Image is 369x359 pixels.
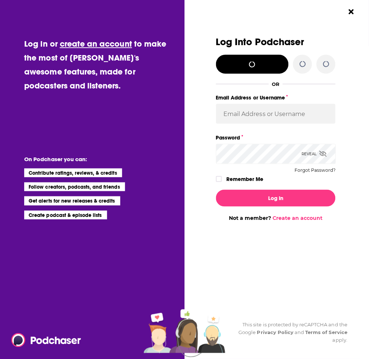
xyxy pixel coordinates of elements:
[60,39,132,49] a: create an account
[11,333,82,347] img: Podchaser - Follow, Share and Rate Podcasts
[257,330,294,336] a: Privacy Policy
[228,321,348,344] div: This site is protected by reCAPTCHA and the Google and apply.
[24,196,120,205] li: Get alerts for new releases & credits
[216,190,336,207] button: Log In
[295,168,336,173] button: Forgot Password?
[344,5,358,19] button: Close Button
[24,168,122,177] li: Contribute ratings, reviews, & credits
[216,37,336,47] h3: Log Into Podchaser
[302,144,327,164] div: Reveal
[216,104,336,124] input: Email Address or Username
[216,133,336,142] label: Password
[216,93,336,102] label: Email Address or Username
[306,330,348,336] a: Terms of Service
[24,211,107,220] li: Create podcast & episode lists
[272,81,280,87] div: OR
[273,215,322,221] a: Create an account
[226,174,263,184] label: Remember Me
[24,156,171,163] li: On Podchaser you can:
[11,333,76,347] a: Podchaser - Follow, Share and Rate Podcasts
[24,182,125,191] li: Follow creators, podcasts, and friends
[216,215,336,221] div: Not a member?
